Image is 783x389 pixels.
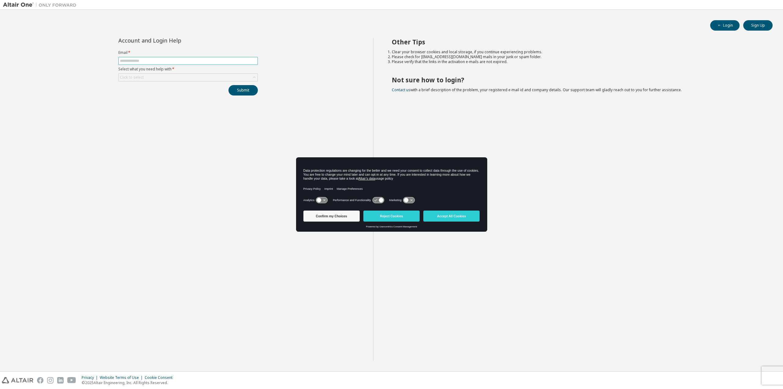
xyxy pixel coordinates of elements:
[392,59,762,64] li: Please verify that the links in the activation e-mails are not expired.
[392,87,682,92] span: with a brief description of the problem, your registered e-mail id and company details. Our suppo...
[118,38,230,43] div: Account and Login Help
[145,375,176,380] div: Cookie Consent
[228,85,258,95] button: Submit
[82,380,176,385] p: © 2025 Altair Engineering, Inc. All Rights Reserved.
[392,50,762,54] li: Clear your browser cookies and local storage, if you continue experiencing problems.
[710,20,740,31] button: Login
[118,50,258,55] label: Email
[37,377,43,383] img: facebook.svg
[67,377,76,383] img: youtube.svg
[120,75,144,80] div: Click to select
[119,74,258,81] div: Click to select
[392,38,762,46] h2: Other Tips
[743,20,773,31] button: Sign Up
[57,377,64,383] img: linkedin.svg
[100,375,145,380] div: Website Terms of Use
[392,54,762,59] li: Please check for [EMAIL_ADDRESS][DOMAIN_NAME] mails in your junk or spam folder.
[392,87,410,92] a: Contact us
[118,67,258,72] label: Select what you need help with
[392,76,762,84] h2: Not sure how to login?
[47,377,54,383] img: instagram.svg
[82,375,100,380] div: Privacy
[3,2,80,8] img: Altair One
[2,377,33,383] img: altair_logo.svg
